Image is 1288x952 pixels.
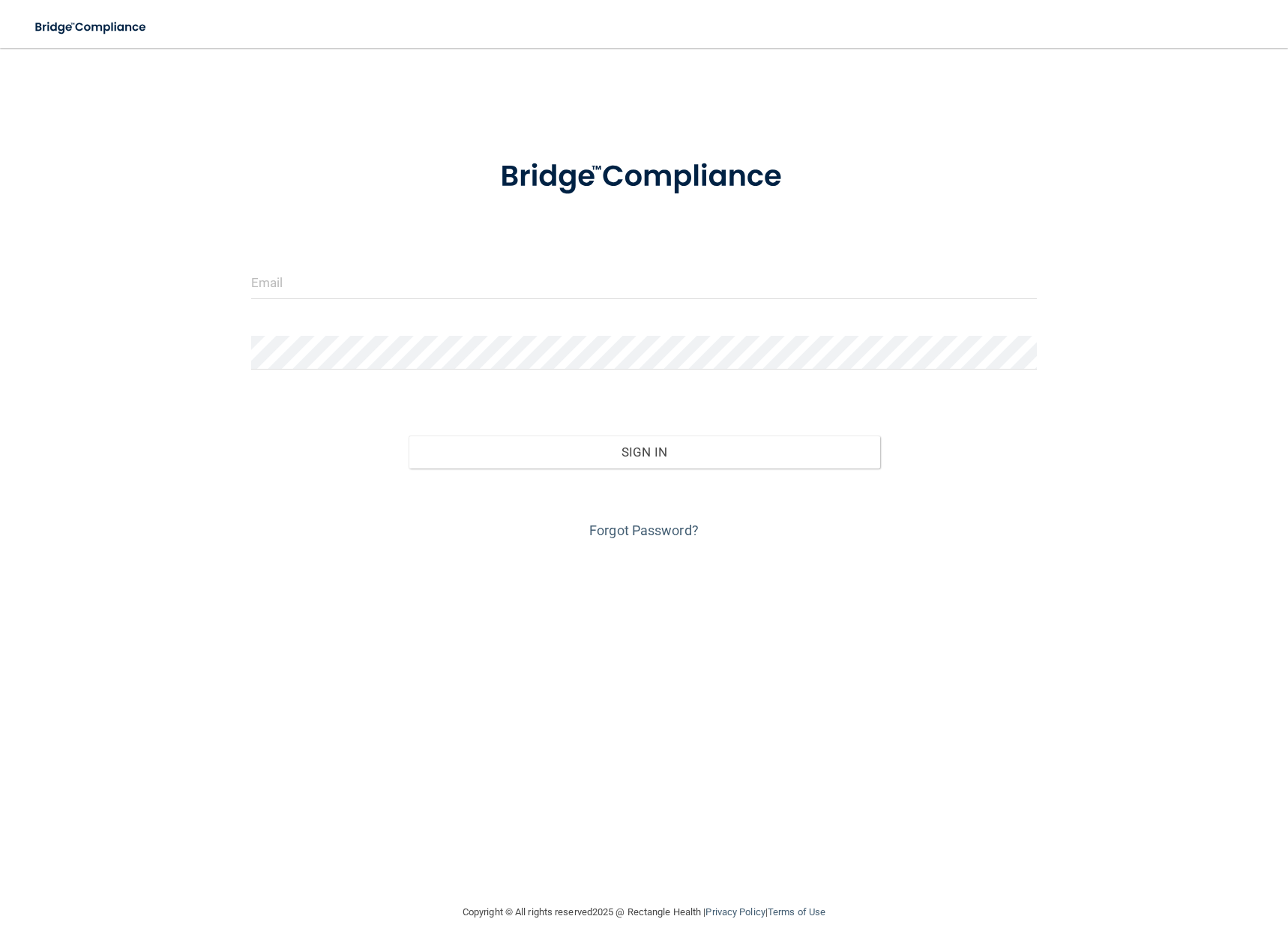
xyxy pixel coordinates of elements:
div: Copyright © All rights reserved 2025 @ Rectangle Health | | [370,888,918,936]
button: Sign In [409,436,880,469]
a: Privacy Policy [705,906,765,918]
img: bridge_compliance_login_screen.278c3ca4.svg [469,138,819,216]
img: bridge_compliance_login_screen.278c3ca4.svg [22,12,160,43]
a: Forgot Password? [589,522,699,538]
a: Terms of Use [768,906,825,918]
input: Email [251,265,1037,299]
